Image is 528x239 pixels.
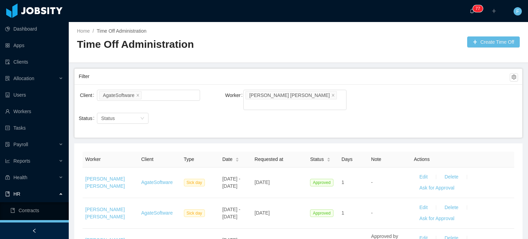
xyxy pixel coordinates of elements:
label: Status [79,116,97,121]
label: Worker [225,93,245,98]
button: icon: setting [510,73,518,82]
i: icon: caret-up [327,156,330,159]
button: Edit [414,172,433,183]
i: icon: close [331,93,335,97]
i: icon: caret-up [235,156,239,159]
span: F [516,7,519,15]
a: [PERSON_NAME] [PERSON_NAME] [85,176,125,189]
span: [DATE] [255,210,270,216]
span: Actions [414,156,430,162]
a: [PERSON_NAME] [PERSON_NAME] [85,207,125,219]
button: Edit [414,202,433,213]
a: icon: pie-chartDashboard [5,22,63,36]
i: icon: solution [5,76,10,81]
span: Type [184,156,194,162]
button: icon: plusCreate Time Off [467,36,520,47]
span: Worker [85,156,101,162]
div: Filter [79,70,510,83]
span: Health [13,175,27,180]
a: icon: profileTasks [5,121,63,135]
i: icon: bell [470,9,474,13]
i: icon: down [140,116,144,121]
div: Sort [235,156,239,161]
a: icon: bookContracts [10,204,63,217]
span: Sick day [184,179,205,186]
a: Home [77,28,90,34]
button: Delete [439,202,464,213]
span: [DATE] [255,180,270,185]
span: [DATE] - [DATE] [222,176,241,189]
a: AgateSoftware [141,180,173,185]
span: Allocation [13,76,34,81]
p: 7 [475,5,478,12]
span: 1 [342,180,344,185]
div: Sort [327,156,331,161]
span: Days [342,156,353,162]
button: Ask for Approval [414,183,460,194]
a: icon: robotUsers [5,88,63,102]
li: Guilherme Arantes Rocha [245,91,337,99]
div: AgateSoftware [103,91,134,99]
span: Note [371,156,382,162]
span: Status [101,116,115,121]
span: Client [141,156,154,162]
a: Time Off Administration [97,28,146,34]
i: icon: file-protect [5,142,10,147]
a: icon: userWorkers [5,105,63,118]
div: [PERSON_NAME] [PERSON_NAME] [249,91,330,99]
span: Approved [310,209,333,217]
p: 7 [478,5,480,12]
i: icon: line-chart [5,159,10,163]
li: AgateSoftware [99,91,142,99]
span: - [371,180,373,185]
a: icon: profile [10,220,63,234]
i: icon: plus [492,9,496,13]
a: icon: auditClients [5,55,63,69]
a: icon: appstoreApps [5,39,63,52]
span: [DATE] - [DATE] [222,207,241,219]
span: Payroll [13,142,28,147]
a: AgateSoftware [141,210,173,216]
span: 1 [342,210,344,216]
span: Requested at [255,156,283,162]
span: Status [310,156,324,163]
span: Reports [13,158,30,164]
span: Approved [310,179,333,186]
span: Sick day [184,209,205,217]
i: icon: caret-down [327,159,330,161]
i: icon: book [5,192,10,196]
i: icon: caret-down [235,159,239,161]
input: Client [143,91,147,99]
button: Ask for Approval [414,213,460,224]
button: Delete [439,172,464,183]
span: - [371,210,373,216]
input: Worker [245,100,249,109]
sup: 77 [473,5,483,12]
i: icon: close [136,93,140,97]
i: icon: medicine-box [5,175,10,180]
label: Client [80,93,97,98]
span: HR [13,191,20,197]
span: Date [222,156,233,163]
h2: Time Off Administration [77,37,298,52]
span: / [92,28,94,34]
